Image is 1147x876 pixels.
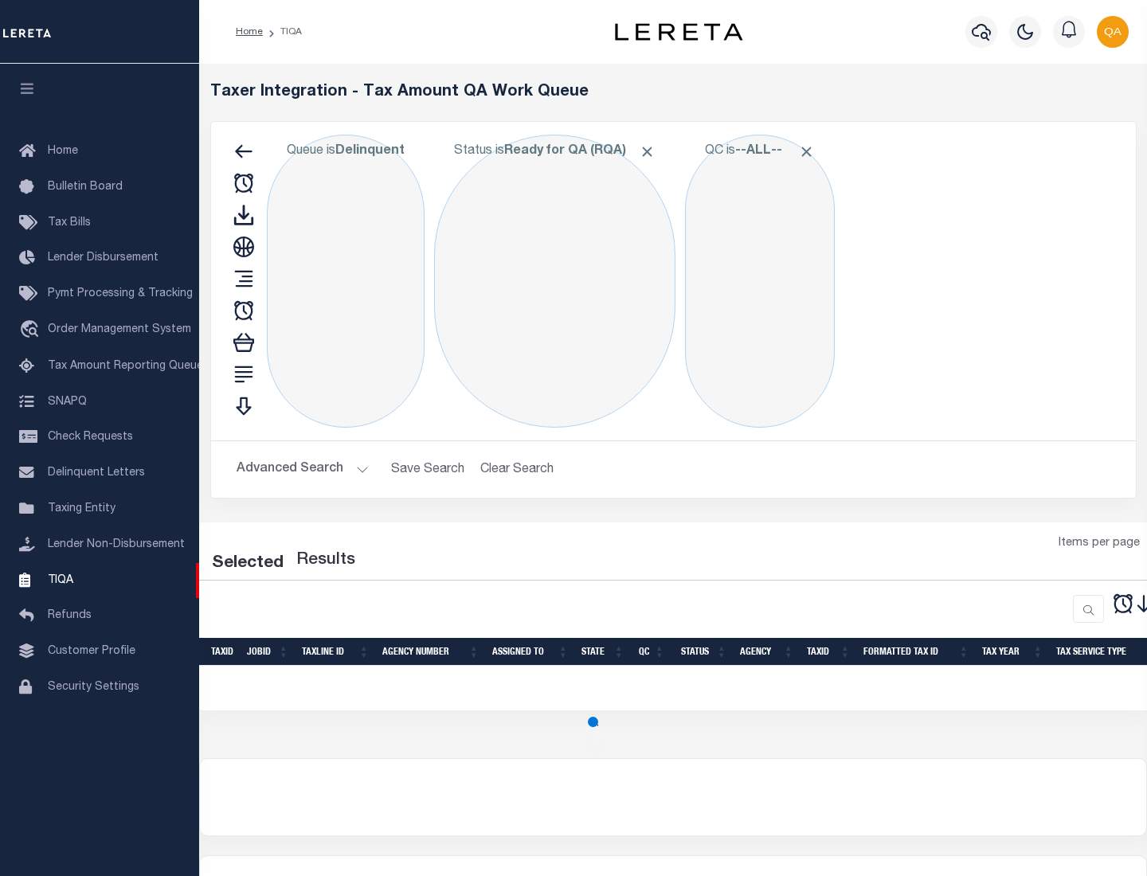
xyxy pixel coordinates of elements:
span: Check Requests [48,432,133,443]
div: Click to Edit [434,135,675,428]
th: Formatted Tax ID [857,638,976,666]
div: Selected [212,551,284,577]
i: travel_explore [19,320,45,341]
label: Results [296,548,355,573]
span: Delinquent Letters [48,467,145,479]
th: TaxID [801,638,857,666]
a: Home [236,27,263,37]
th: Agency [734,638,801,666]
span: TIQA [48,574,73,585]
th: TaxID [205,638,241,666]
span: Lender Disbursement [48,252,159,264]
th: Status [671,638,734,666]
th: State [575,638,631,666]
span: Refunds [48,610,92,621]
span: Security Settings [48,682,139,693]
span: Lender Non-Disbursement [48,539,185,550]
span: Taxing Entity [48,503,115,514]
span: Click to Remove [798,143,815,160]
img: logo-dark.svg [615,23,742,41]
div: Click to Edit [685,135,835,428]
span: Pymt Processing & Tracking [48,288,193,299]
span: Click to Remove [639,143,656,160]
th: Agency Number [376,638,486,666]
th: Assigned To [486,638,575,666]
h5: Taxer Integration - Tax Amount QA Work Queue [210,83,1137,102]
li: TIQA [263,25,302,39]
th: JobID [241,638,296,666]
span: Home [48,146,78,157]
span: Items per page [1059,535,1140,553]
img: svg+xml;base64,PHN2ZyB4bWxucz0iaHR0cDovL3d3dy53My5vcmcvMjAwMC9zdmciIHBvaW50ZXItZXZlbnRzPSJub25lIi... [1097,16,1129,48]
th: TaxLine ID [296,638,376,666]
span: Tax Bills [48,217,91,229]
span: SNAPQ [48,396,87,407]
th: Tax Year [976,638,1050,666]
th: QC [631,638,671,666]
b: Delinquent [335,145,405,158]
span: Order Management System [48,324,191,335]
button: Clear Search [474,454,561,485]
b: --ALL-- [735,145,782,158]
b: Ready for QA (RQA) [504,145,656,158]
span: Customer Profile [48,646,135,657]
button: Advanced Search [237,454,369,485]
button: Save Search [382,454,474,485]
div: Click to Edit [267,135,425,428]
span: Bulletin Board [48,182,123,193]
span: Tax Amount Reporting Queue [48,361,203,372]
